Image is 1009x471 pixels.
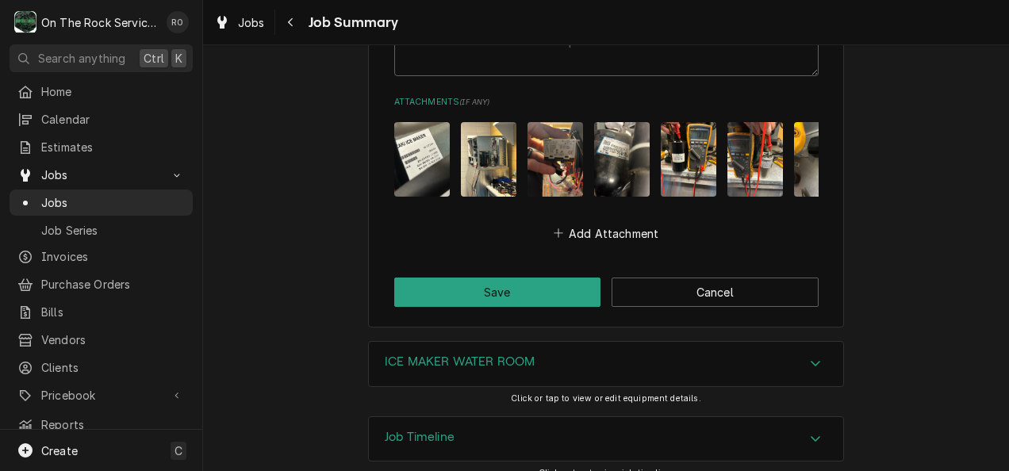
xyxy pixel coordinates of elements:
span: Clients [41,359,185,376]
span: Purchase Orders [41,276,185,293]
a: Go to Pricebook [10,382,193,408]
button: Add Attachment [551,222,662,244]
div: O [14,11,36,33]
button: Search anythingCtrlK [10,44,193,72]
span: ( if any ) [459,98,489,106]
span: Reports [41,416,185,433]
span: K [175,50,182,67]
div: On The Rock Services [41,14,158,31]
span: Pricebook [41,387,161,404]
span: Home [41,83,185,100]
div: Attachments [394,96,819,244]
span: Job Summary [304,12,399,33]
a: Job Series [10,217,193,243]
img: HT6m2wDkTVuou8hNr2Ls [794,122,850,196]
img: V9fPyD5XR7WJBVhEiw4d [661,122,716,196]
span: C [175,442,182,459]
div: ICE MAKER WATER ROOM [368,341,844,387]
a: Bills [10,299,193,325]
a: Vendors [10,327,193,353]
div: On The Rock Services's Avatar [14,11,36,33]
a: Calendar [10,106,193,132]
a: Home [10,78,193,105]
button: Navigate back [278,10,304,35]
button: Accordion Details Expand Trigger [369,417,843,461]
span: Job Series [41,222,185,239]
a: Reports [10,412,193,438]
span: Invoices [41,248,185,265]
span: Search anything [38,50,125,67]
span: Jobs [41,167,161,183]
div: Job Timeline [368,416,844,462]
div: Accordion Header [369,417,843,461]
span: Create [41,444,78,458]
img: 4Vtmn0L9RD2LTFsXpO3h [594,122,650,196]
div: Accordion Header [369,342,843,386]
span: Estimates [41,139,185,155]
button: Cancel [612,278,819,307]
img: LsjNVMNcQ2ynRuUVJPFk [394,122,450,196]
span: Bills [41,304,185,320]
span: Jobs [238,14,265,31]
a: Clients [10,354,193,381]
span: Ctrl [144,50,164,67]
div: Rich Ortega's Avatar [167,11,189,33]
span: Jobs [41,194,185,211]
label: Attachments [394,96,819,109]
div: Button Group [394,278,819,307]
span: Calendar [41,111,185,128]
a: Jobs [208,10,271,36]
a: Purchase Orders [10,271,193,297]
img: pa1LRpjSy6R7zwdcZS5A [727,122,783,196]
button: Save [394,278,601,307]
span: Vendors [41,331,185,348]
button: Accordion Details Expand Trigger [369,342,843,386]
img: MN8wgBmFTmCUk5FHSb7w [528,122,583,196]
div: Button Group Row [394,278,819,307]
span: Click or tap to view or edit equipment details. [511,393,701,404]
a: Go to Jobs [10,162,193,188]
a: Invoices [10,243,193,270]
h3: ICE MAKER WATER ROOM [385,354,535,370]
h3: Job Timeline [385,430,455,445]
img: d7sy6aBrRuhTPnoXByHZ [461,122,516,196]
a: Estimates [10,134,193,160]
div: RO [167,11,189,33]
a: Jobs [10,190,193,216]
